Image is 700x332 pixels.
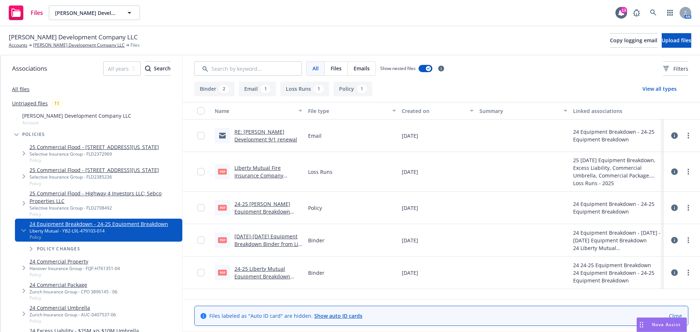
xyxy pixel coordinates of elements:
[261,85,271,93] div: 1
[402,204,418,212] span: [DATE]
[573,200,661,215] div: 24 Equipment Breakdown - 24-25 Equipment Breakdown
[573,244,661,252] div: 24 Liberty Mutual
[357,85,367,93] div: 1
[402,168,418,176] span: [DATE]
[234,164,299,202] a: Liberty Mutual Fire Insurance Company Equipment Breakdown - [DATE]-[DATE] Loss Runs – Valued [DAT...
[314,312,362,319] a: Show auto ID cards
[308,168,332,176] span: Loss Runs
[662,33,691,48] button: Upload files
[402,237,418,244] span: [DATE]
[629,5,644,20] a: Report a Bug
[684,203,693,212] a: more
[49,5,140,20] button: [PERSON_NAME] Development Company LLC
[380,65,416,71] span: Show nested files
[308,132,322,140] span: Email
[662,37,691,44] span: Upload files
[194,82,234,96] button: Binder
[30,211,179,217] span: Policy
[9,42,27,48] a: Accounts
[197,237,205,244] input: Toggle Row Selected
[212,102,305,120] button: Name
[194,61,302,76] input: Search by keyword...
[33,42,125,48] a: [PERSON_NAME] Development Company LLC
[305,102,398,120] button: File type
[573,128,661,143] div: 24 Equipment Breakdown - 24-25 Equipment Breakdown
[218,237,227,243] span: pdf
[399,102,477,120] button: Created on
[354,65,370,72] span: Emails
[145,66,151,71] svg: Search
[37,247,80,251] span: Policy changes
[663,5,677,20] a: Switch app
[22,112,131,120] span: [PERSON_NAME] Development Company LLC
[234,200,290,230] a: 24-25 [PERSON_NAME] Equipment Breakdown Policy - Hanover Properties.pdf
[51,99,63,108] div: 11
[145,62,171,75] div: Search
[570,102,664,120] button: Linked associations
[684,131,693,140] a: more
[30,143,159,151] a: 25 Commercial Flood - [STREET_ADDRESS][US_STATE]
[30,234,168,240] span: Policy
[30,174,159,180] div: Selective Insurance Group - FLD2385236
[30,228,168,234] div: Liberty Mutual - YB2-L9L-479103-014
[479,107,559,115] div: Summary
[30,318,116,324] span: Policy
[215,107,294,115] div: Name
[30,272,120,278] span: Policy
[334,82,372,96] button: Policy
[30,157,159,163] span: Policy
[646,5,661,20] a: Search
[684,236,693,245] a: more
[652,321,681,328] span: Nova Assist
[218,270,227,275] span: pdf
[573,107,661,115] div: Linked associations
[131,42,140,48] span: Files
[402,132,418,140] span: [DATE]
[30,265,120,272] div: Hanover Insurance Group - FQF-H761351-04
[402,269,418,277] span: [DATE]
[12,86,30,93] a: All files
[573,261,661,269] div: 24 24-25 Equipment Breakdown
[637,317,687,332] button: Nova Assist
[402,107,466,115] div: Created on
[30,166,159,174] a: 25 Commercial Flood - [STREET_ADDRESS][US_STATE]
[234,233,302,255] a: [DATE]-[DATE] Equipment Breakdown Binder from Lib Mutual.pdf
[308,204,322,212] span: Policy
[673,65,688,73] span: Filters
[234,128,297,143] a: RE: [PERSON_NAME] Development 9/1 renewal
[209,312,362,320] span: Files labeled as "Auto ID card" are hidden.
[197,107,205,114] input: Select all
[31,10,43,16] span: Files
[308,269,324,277] span: Binder
[12,64,47,73] span: Associations
[610,33,657,48] button: Copy logging email
[573,229,661,244] div: 24 Equipment Breakdown - [DATE] - [DATE] Equipment Breakdown
[573,179,661,187] div: Loss Runs - 2025
[610,37,657,44] span: Copy logging email
[9,32,138,42] span: [PERSON_NAME] Development Company LLC
[239,82,276,96] button: Email
[477,102,570,120] button: Summary
[6,3,46,23] a: Files
[30,205,179,211] div: Selective Insurance Group - FLD2798492
[197,204,205,211] input: Toggle Row Selected
[234,265,290,288] a: 24-25 Liberty Mutual Equipment Breakdown Binder.pdf
[280,82,329,96] button: Loss Runs
[30,289,117,295] div: Zurich Insurance Group - CPO 3896145 - 06
[684,268,693,277] a: more
[219,85,229,93] div: 2
[663,65,688,73] span: Filters
[314,85,324,93] div: 1
[573,269,661,284] div: 24 Equipment Breakdown - 24-25 Equipment Breakdown
[637,318,646,332] div: Drag to move
[30,281,117,289] a: 24 Commercial Package
[621,7,627,13] div: 13
[684,167,693,176] a: more
[30,190,179,205] a: 25 Commercial Flood - Highway 4 Investors LLC; Sebco Properties LLC
[218,205,227,210] span: pdf
[197,132,205,139] input: Toggle Row Selected
[197,168,205,175] input: Toggle Row Selected
[197,269,205,276] input: Toggle Row Selected
[22,132,45,137] span: Policies
[631,82,688,96] button: View all types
